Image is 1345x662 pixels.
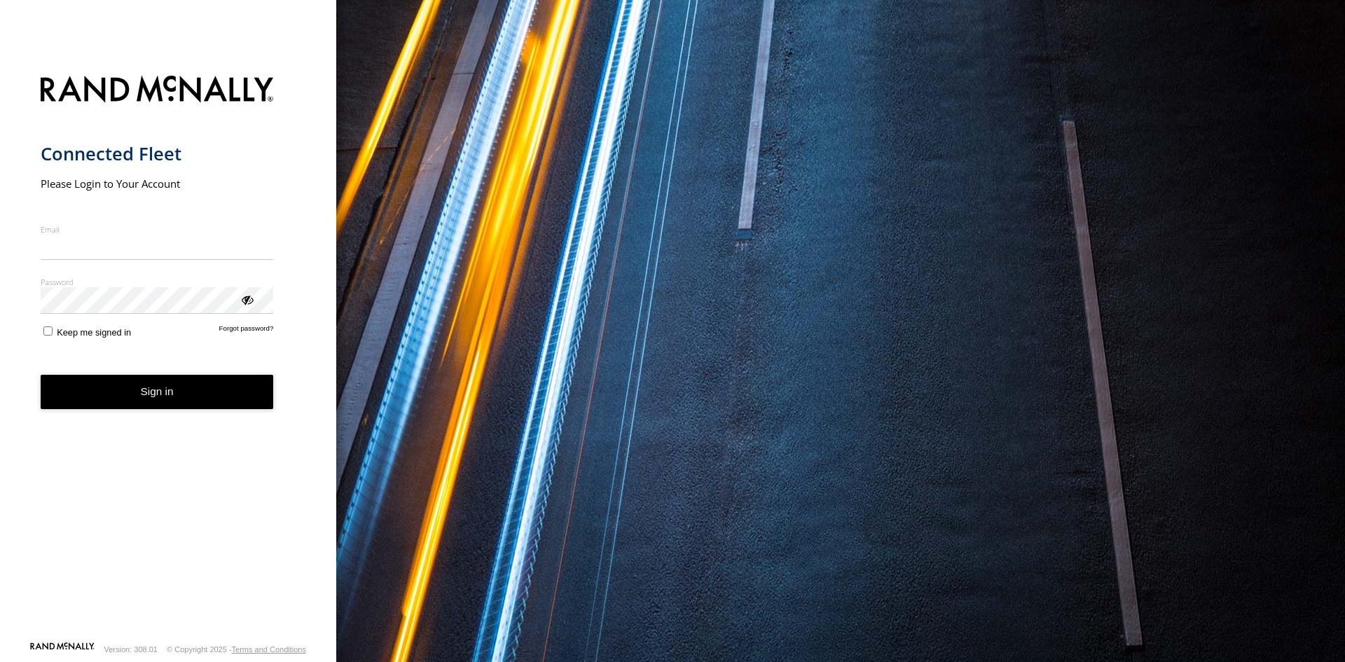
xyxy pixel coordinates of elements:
img: Rand McNally [41,73,274,109]
label: Password [41,277,274,287]
a: Terms and Conditions [232,645,306,654]
div: ViewPassword [240,292,254,306]
h2: Please Login to Your Account [41,177,274,191]
a: Visit our Website [30,642,95,656]
div: Version: 308.01 [104,645,158,654]
div: © Copyright 2025 - [167,645,306,654]
button: Sign in [41,375,274,409]
h1: Connected Fleet [41,142,274,165]
span: Keep me signed in [57,327,131,338]
input: Keep me signed in [43,326,53,336]
label: Email [41,224,274,235]
form: main [41,67,296,641]
a: Forgot password? [219,324,274,338]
